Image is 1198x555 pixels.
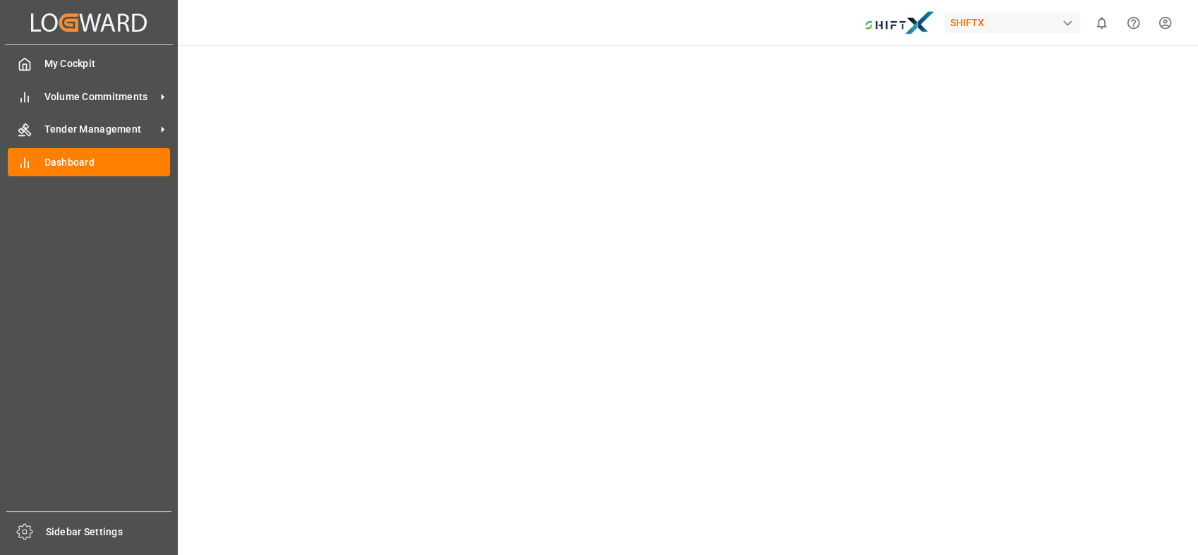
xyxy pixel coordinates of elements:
[46,525,172,539] span: Sidebar Settings
[8,50,170,78] a: My Cockpit
[1086,7,1118,39] button: show 0 new notifications
[945,9,1086,36] button: SHIFTX
[945,13,1080,33] div: SHIFTX
[8,148,170,176] a: Dashboard
[44,122,156,137] span: Tender Management
[44,90,156,104] span: Volume Commitments
[44,155,171,170] span: Dashboard
[864,11,935,35] img: Bildschirmfoto%202024-11-13%20um%2009.31.44.png_1731487080.png
[44,56,171,71] span: My Cockpit
[1118,7,1149,39] button: Help Center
